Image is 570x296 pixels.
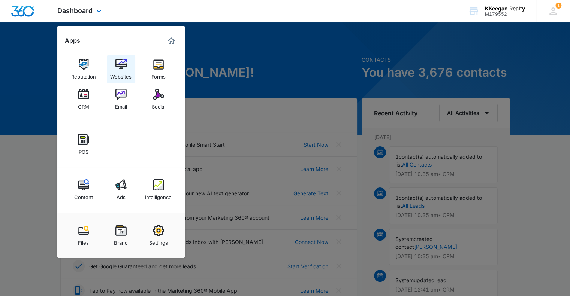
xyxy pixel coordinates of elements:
[151,70,166,80] div: Forms
[78,236,89,246] div: Files
[79,145,88,155] div: POS
[144,176,173,204] a: Intelligence
[114,236,128,246] div: Brand
[65,37,80,44] h2: Apps
[110,70,132,80] div: Websites
[144,85,173,113] a: Social
[485,12,525,17] div: account id
[165,35,177,47] a: Marketing 360® Dashboard
[57,7,93,15] span: Dashboard
[69,55,98,83] a: Reputation
[145,190,172,200] div: Intelligence
[115,100,127,110] div: Email
[74,190,93,200] div: Content
[149,236,168,246] div: Settings
[117,190,126,200] div: Ads
[107,55,135,83] a: Websites
[485,6,525,12] div: account name
[69,85,98,113] a: CRM
[107,176,135,204] a: Ads
[78,100,89,110] div: CRM
[144,221,173,250] a: Settings
[71,70,96,80] div: Reputation
[555,3,561,9] span: 1
[107,85,135,113] a: Email
[555,3,561,9] div: notifications count
[69,176,98,204] a: Content
[144,55,173,83] a: Forms
[69,130,98,159] a: POS
[107,221,135,250] a: Brand
[69,221,98,250] a: Files
[152,100,165,110] div: Social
